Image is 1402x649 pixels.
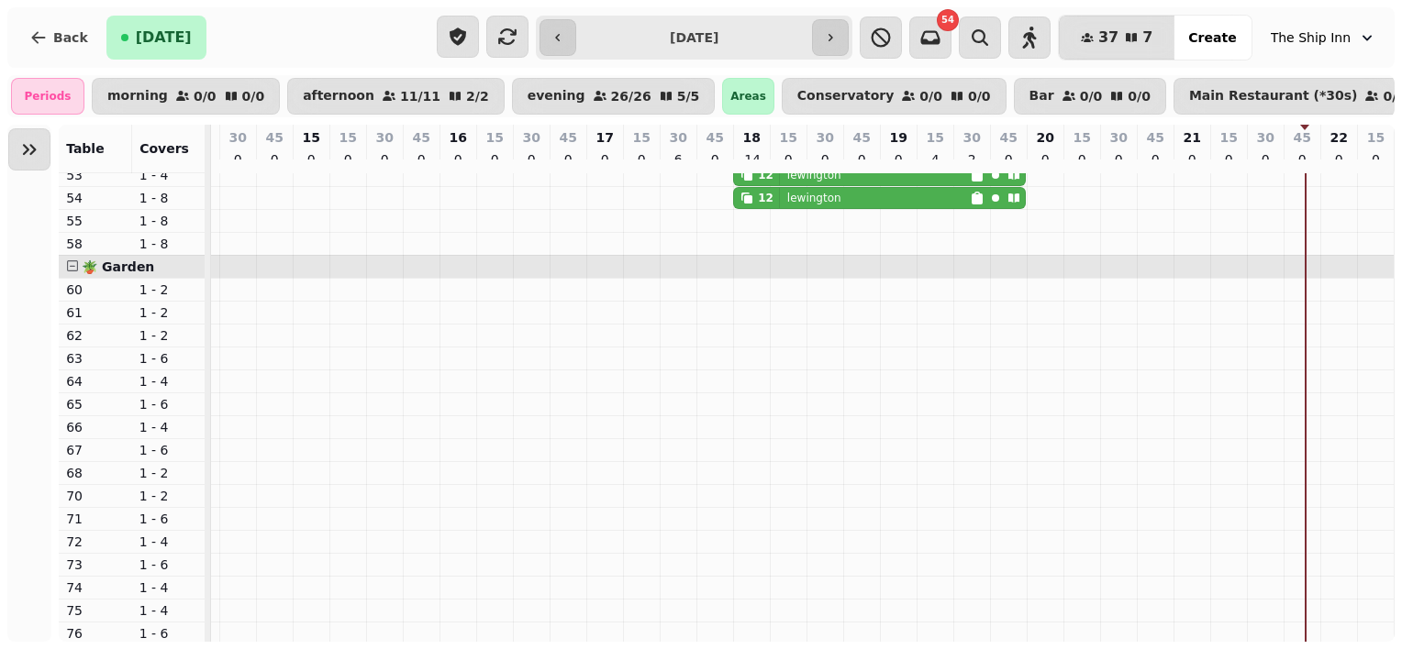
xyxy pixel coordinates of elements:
[889,128,907,147] p: 19
[66,624,125,643] p: 76
[66,166,125,184] p: 53
[818,150,832,169] p: 0
[66,141,105,156] span: Table
[781,150,796,169] p: 0
[451,150,465,169] p: 0
[1256,128,1274,147] p: 30
[139,212,198,230] p: 1 - 8
[304,150,318,169] p: 0
[816,128,833,147] p: 30
[1111,150,1126,169] p: 0
[139,189,198,207] p: 1 - 8
[139,372,198,390] p: 1 - 4
[66,555,125,574] p: 73
[1260,21,1387,54] button: The Ship Inn
[1188,31,1236,44] span: Create
[449,128,466,147] p: 16
[941,16,954,25] span: 54
[230,150,245,169] p: 0
[228,128,246,147] p: 30
[722,78,774,115] div: Areas
[797,89,895,104] p: Conservatory
[139,303,198,322] p: 1 - 2
[962,128,980,147] p: 30
[559,128,576,147] p: 45
[66,372,125,390] p: 64
[267,150,282,169] p: 0
[1185,150,1199,169] p: 0
[66,510,125,528] p: 71
[139,326,198,345] p: 1 - 2
[8,128,50,170] button: Expand sidebar
[242,90,265,103] p: 0 / 0
[139,418,198,436] p: 1 - 4
[522,128,540,147] p: 30
[414,150,428,169] p: 0
[139,601,198,620] p: 1 - 4
[964,150,979,169] p: 2
[339,128,356,147] p: 15
[139,166,198,184] p: 1 - 4
[66,235,125,253] p: 58
[706,128,723,147] p: 45
[595,128,613,147] p: 17
[1367,128,1385,147] p: 15
[891,150,906,169] p: 0
[106,16,206,60] button: [DATE]
[1080,90,1103,103] p: 0 / 0
[139,624,198,643] p: 1 - 6
[1128,90,1151,103] p: 0 / 0
[66,303,125,322] p: 61
[66,189,125,207] p: 54
[524,150,539,169] p: 0
[852,128,870,147] p: 45
[1174,16,1251,60] button: Create
[66,487,125,505] p: 70
[779,128,796,147] p: 15
[611,90,651,103] p: 26 / 26
[1183,128,1200,147] p: 21
[66,349,125,368] p: 63
[919,90,942,103] p: 0 / 0
[1073,128,1090,147] p: 15
[139,510,198,528] p: 1 - 6
[1036,128,1053,147] p: 20
[139,533,198,551] p: 1 - 4
[303,89,374,104] p: afternoon
[11,78,84,115] div: Periods
[1148,150,1163,169] p: 0
[66,601,125,620] p: 75
[139,349,198,368] p: 1 - 6
[66,326,125,345] p: 62
[597,150,612,169] p: 0
[669,128,686,147] p: 30
[107,89,168,104] p: morning
[265,128,283,147] p: 45
[1074,150,1089,169] p: 0
[1189,89,1358,104] p: Main Restaurant (*30s)
[139,395,198,413] p: 1 - 6
[136,30,192,45] span: [DATE]
[375,128,393,147] p: 30
[1295,150,1309,169] p: 0
[787,191,841,205] p: lewington
[1331,150,1346,169] p: 0
[1368,150,1383,169] p: 0
[53,31,88,44] span: Back
[92,78,280,115] button: morning0/00/0
[1271,28,1351,47] span: The Ship Inn
[854,150,869,169] p: 0
[66,464,125,482] p: 68
[400,90,440,103] p: 11 / 11
[677,90,700,103] p: 5 / 5
[82,259,154,274] span: 🪴 Garden
[487,150,502,169] p: 0
[1293,128,1310,147] p: 45
[139,555,198,574] p: 1 - 6
[1038,150,1052,169] p: 0
[999,128,1017,147] p: 45
[139,235,198,253] p: 1 - 8
[512,78,716,115] button: evening26/265/5
[926,128,943,147] p: 15
[66,418,125,436] p: 66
